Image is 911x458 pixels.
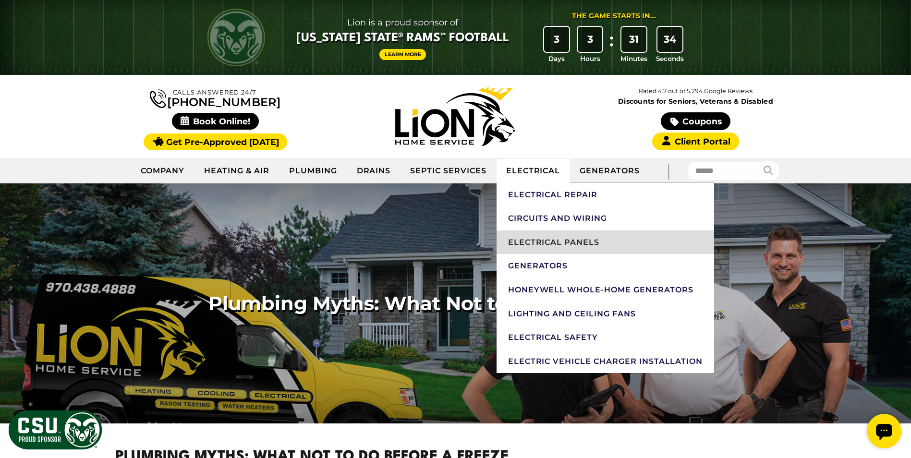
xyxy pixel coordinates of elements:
div: : [607,27,616,64]
a: Client Portal [652,133,739,150]
div: The Game Starts in... [572,11,656,22]
a: Get Pre-Approved [DATE] [144,133,287,150]
span: Discounts for Seniors, Veterans & Disabled [578,98,814,105]
a: Coupons [661,112,730,130]
div: Open chat widget [4,4,38,38]
a: Electrical Repair [497,183,715,207]
a: Septic Services [401,159,496,183]
span: Seconds [656,54,684,63]
a: Generators [497,254,715,278]
span: Hours [580,54,600,63]
div: 31 [621,27,646,52]
span: Book Online! [172,113,259,130]
img: CSU Rams logo [207,9,265,66]
a: Electrical Safety [497,325,715,350]
a: Heating & Air [194,159,279,183]
a: Generators [570,159,649,183]
div: 3 [544,27,569,52]
span: Lion is a proud sponsor of [296,15,509,30]
a: Plumbing [279,159,347,183]
a: Circuits And Wiring [497,206,715,230]
div: 3 [578,27,603,52]
a: Honeywell Whole-Home Generators [497,278,715,302]
a: Electrical Panels [497,230,715,254]
img: CSU Sponsor Badge [7,409,103,451]
a: Electrical [497,159,571,183]
img: Lion Home Service [395,87,515,146]
span: Days [548,54,565,63]
a: Lighting And Ceiling Fans [497,302,715,326]
a: Company [131,159,195,183]
a: Drains [347,159,401,183]
a: [PHONE_NUMBER] [150,87,280,108]
div: | [649,158,688,183]
div: 34 [657,27,682,52]
span: [US_STATE] State® Rams™ Football [296,30,509,47]
a: Electric Vehicle Charger Installation [497,350,715,374]
a: Learn More [379,49,426,60]
p: Rated 4.7 out of 5,294 Google Reviews [575,86,815,96]
span: Minutes [620,54,647,63]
